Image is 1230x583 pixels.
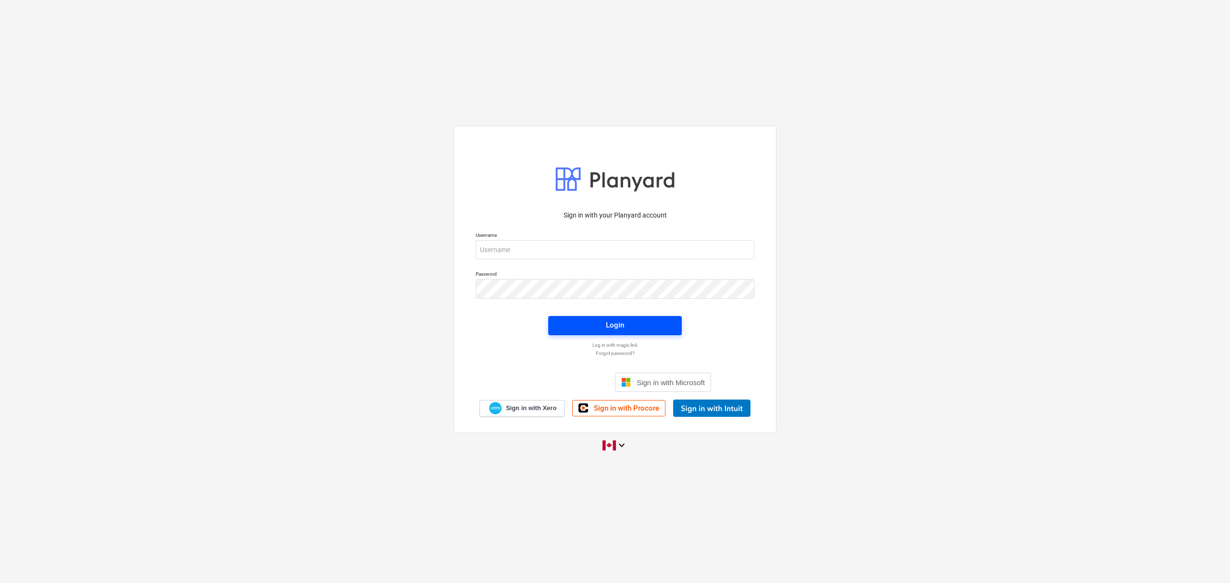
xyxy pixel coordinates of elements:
iframe: Sign in with Google Button [514,372,612,393]
img: Xero logo [489,402,502,415]
span: Sign in with Procore [594,404,659,413]
div: Login [606,319,624,331]
p: Password [476,271,754,279]
a: Forgot password? [471,350,759,356]
i: keyboard_arrow_down [616,439,627,451]
p: Sign in with your Planyard account [476,210,754,220]
span: Sign in with Microsoft [637,378,705,387]
a: Log in with magic link [471,342,759,348]
a: Sign in with Xero [480,400,565,417]
a: Sign in with Procore [572,400,665,416]
input: Username [476,240,754,259]
button: Login [548,316,682,335]
p: Username [476,232,754,240]
span: Sign in with Xero [506,404,556,413]
img: Microsoft logo [621,377,631,387]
